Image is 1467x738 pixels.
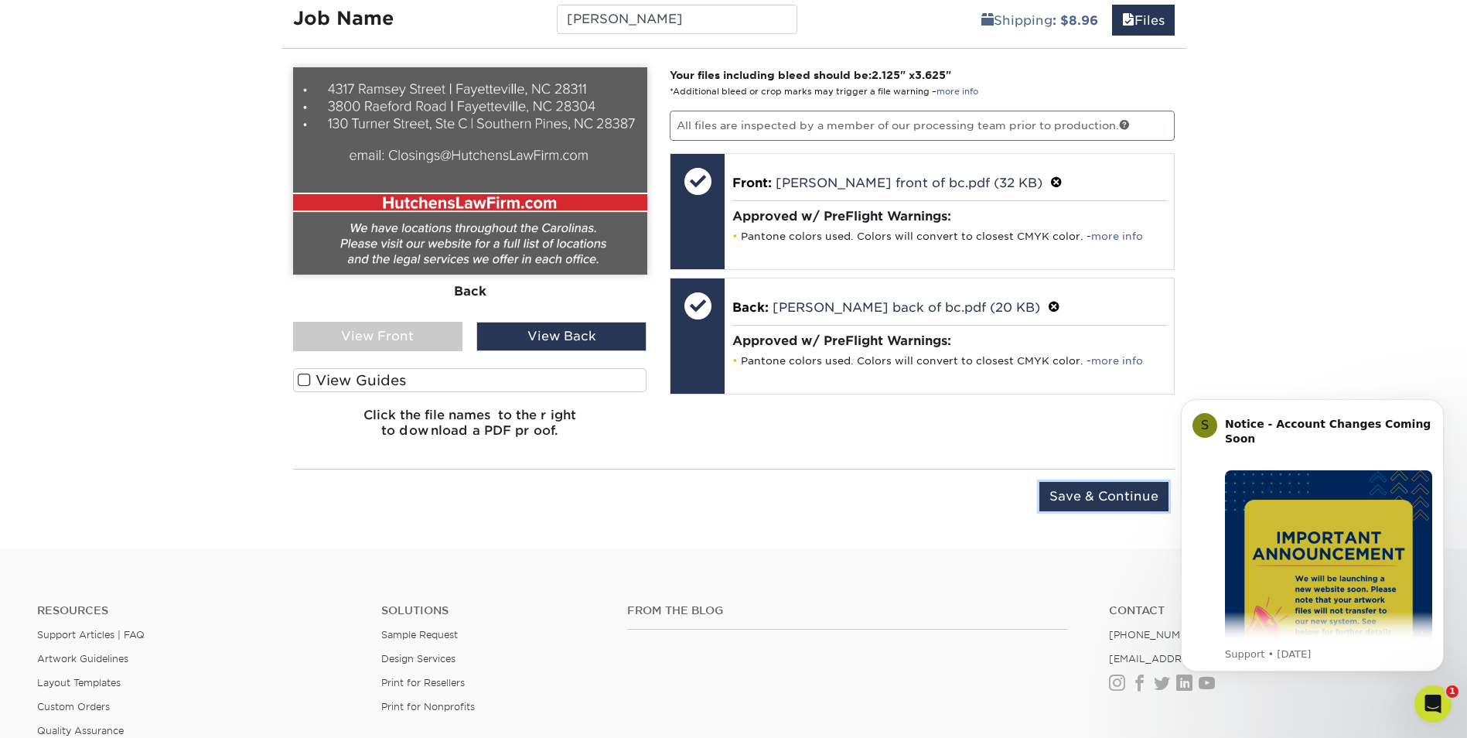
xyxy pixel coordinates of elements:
[670,69,951,81] strong: Your files including bleed should be: " x "
[37,653,128,665] a: Artwork Guidelines
[773,300,1040,315] a: [PERSON_NAME] back of bc.pdf (20 KB)
[381,677,465,688] a: Print for Resellers
[293,274,647,308] div: Back
[1414,685,1452,723] iframe: Intercom live chat
[1122,13,1134,28] span: files
[293,368,647,392] label: View Guides
[981,13,994,28] span: shipping
[915,69,946,81] span: 3.625
[1052,13,1098,28] b: : $8.96
[1158,380,1467,730] iframe: Intercom notifications message
[732,354,1166,367] li: Pantone colors used. Colors will convert to closest CMYK color. -
[293,7,394,29] strong: Job Name
[476,322,647,351] div: View Back
[557,5,797,34] input: Enter a job name
[1091,355,1143,367] a: more info
[670,87,978,97] small: *Additional bleed or crop marks may trigger a file warning –
[381,604,604,617] h4: Solutions
[293,408,647,449] h6: Click the file names to the right to download a PDF proof.
[37,604,358,617] h4: Resources
[1109,604,1430,617] a: Contact
[381,653,455,665] a: Design Services
[1091,231,1143,242] a: more info
[1109,629,1205,641] a: [PHONE_NUMBER]
[732,230,1166,243] li: Pantone colors used. Colors will convert to closest CMYK color. -
[1109,653,1294,665] a: [EMAIL_ADDRESS][DOMAIN_NAME]
[670,111,1175,140] p: All files are inspected by a member of our processing team prior to production.
[872,69,900,81] span: 2.125
[732,209,1166,224] h4: Approved w/ PreFlight Warnings:
[936,87,978,97] a: more info
[971,5,1108,36] a: Shipping: $8.96
[627,604,1067,617] h4: From the Blog
[1112,5,1175,36] a: Files
[381,629,458,641] a: Sample Request
[1446,685,1458,698] span: 1
[776,176,1042,190] a: [PERSON_NAME] front of bc.pdf (32 KB)
[732,333,1166,348] h4: Approved w/ PreFlight Warnings:
[381,701,475,712] a: Print for Nonprofits
[293,322,463,351] div: View Front
[732,300,769,315] span: Back:
[37,677,121,688] a: Layout Templates
[37,629,145,641] a: Support Articles | FAQ
[732,176,772,190] span: Front:
[1039,482,1168,511] input: Save & Continue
